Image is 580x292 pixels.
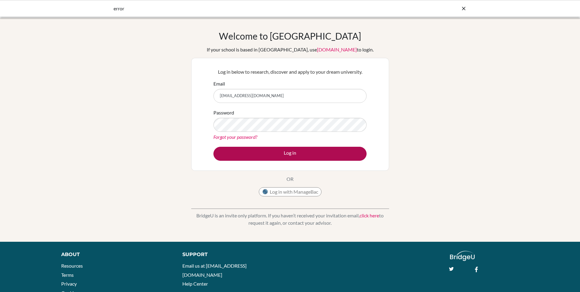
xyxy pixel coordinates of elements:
p: BridgeU is an invite only platform. If you haven’t received your invitation email, to request it ... [191,212,389,227]
button: Log in [213,147,367,161]
p: OR [286,175,294,183]
img: logo_white@2x-f4f0deed5e89b7ecb1c2cc34c3e3d731f90f0f143d5ea2071677605dd97b5244.png [450,251,475,261]
p: Log in below to research, discover and apply to your dream university. [213,68,367,76]
a: Resources [61,263,83,269]
h1: Welcome to [GEOGRAPHIC_DATA] [219,30,361,41]
div: Support [182,251,283,258]
div: About [61,251,169,258]
label: Email [213,80,225,87]
div: error [114,5,375,12]
a: Forgot your password? [213,134,257,140]
a: Privacy [61,281,77,287]
div: If your school is based in [GEOGRAPHIC_DATA], use to login. [207,46,374,53]
a: Help Center [182,281,208,287]
button: Log in with ManageBac [259,187,322,196]
a: Email us at [EMAIL_ADDRESS][DOMAIN_NAME] [182,263,247,278]
a: click here [360,213,379,218]
a: [DOMAIN_NAME] [317,47,357,52]
a: Terms [61,272,74,278]
label: Password [213,109,234,116]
